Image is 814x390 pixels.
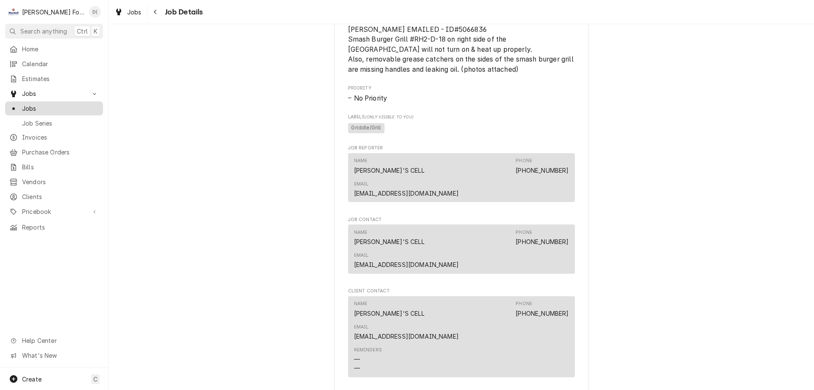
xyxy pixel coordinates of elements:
span: Help Center [22,336,98,345]
span: Labels [348,114,575,121]
a: Job Series [5,116,103,130]
div: Name [354,229,368,236]
div: Marshall Food Equipment Service's Avatar [8,6,20,18]
div: Phone [516,300,569,317]
span: Priority [348,93,575,104]
span: Home [22,45,99,53]
span: Jobs [22,104,99,113]
div: M [8,6,20,18]
div: Client Contact [348,288,575,381]
a: Home [5,42,103,56]
button: Navigate back [149,5,162,19]
div: Contact [348,296,575,377]
div: Name [354,300,368,307]
div: Name [354,157,424,174]
a: [PHONE_NUMBER] [516,310,569,317]
div: Derek Testa (81)'s Avatar [89,6,101,18]
span: Calendar [22,59,99,68]
div: [object Object] [348,114,575,135]
a: Go to Pricebook [5,205,103,219]
span: K [94,27,98,36]
a: Go to What's New [5,348,103,362]
a: Reports [5,220,103,234]
span: Vendors [22,177,99,186]
div: Job Reporter [348,145,575,206]
div: Contact [348,224,575,274]
a: [EMAIL_ADDRESS][DOMAIN_NAME] [354,190,459,197]
span: Jobs [127,8,142,17]
a: Purchase Orders [5,145,103,159]
div: Phone [516,300,532,307]
a: [EMAIL_ADDRESS][DOMAIN_NAME] [354,333,459,340]
div: Email [354,324,459,341]
div: Email [354,181,369,188]
a: Estimates [5,72,103,86]
div: Reminders [354,347,382,354]
div: Reminders [354,347,382,373]
div: Priority [348,85,575,103]
button: Search anythingCtrlK [5,24,103,39]
a: Invoices [5,130,103,144]
a: [PHONE_NUMBER] [516,238,569,245]
div: Phone [516,229,532,236]
span: [PERSON_NAME] EMAILED - ID#5066836 Smash Burger Grill #RH2-D-18 on right side of the [GEOGRAPHIC_... [348,25,575,74]
span: Client Contact [348,288,575,295]
span: Invoices [22,133,99,142]
span: Jobs [22,89,86,98]
div: Email [354,181,459,198]
div: Phone [516,157,532,164]
span: Create [22,376,42,383]
div: Email [354,324,369,331]
span: C [93,375,98,384]
div: Job Reporter List [348,153,575,206]
span: Reason For Call [348,25,575,75]
span: Job Reporter [348,145,575,152]
div: Name [354,300,424,317]
div: Client Contact List [348,296,575,381]
span: Job Contact [348,216,575,223]
span: Priority [348,85,575,92]
span: Clients [22,192,99,201]
a: Jobs [111,5,145,19]
div: Reason For Call [348,16,575,75]
span: (Only Visible to You) [365,115,413,119]
span: Job Details [162,6,203,18]
a: Jobs [5,101,103,115]
a: [EMAIL_ADDRESS][DOMAIN_NAME] [354,261,459,268]
div: Name [354,157,368,164]
span: Griddle/Grill [348,123,385,133]
div: Contact [348,153,575,202]
span: Search anything [20,27,67,36]
div: [PERSON_NAME] Food Equipment Service [22,8,84,17]
div: Phone [516,229,569,246]
a: [PHONE_NUMBER] [516,167,569,174]
span: Reports [22,223,99,232]
span: Purchase Orders [22,148,99,157]
div: No Priority [348,93,575,104]
div: — [354,364,360,373]
div: [PERSON_NAME]'S CELL [354,166,424,175]
a: Go to Jobs [5,87,103,101]
span: [object Object] [348,122,575,135]
div: D( [89,6,101,18]
div: Job Contact [348,216,575,278]
div: Email [354,252,459,269]
a: Vendors [5,175,103,189]
div: Name [354,229,424,246]
span: Ctrl [77,27,88,36]
a: Go to Help Center [5,334,103,348]
div: Job Contact List [348,224,575,278]
span: Estimates [22,74,99,83]
span: Pricebook [22,207,86,216]
span: Job Series [22,119,99,128]
a: Clients [5,190,103,204]
span: Bills [22,163,99,171]
div: — [354,355,360,364]
div: [PERSON_NAME]'S CELL [354,309,424,318]
a: Bills [5,160,103,174]
span: What's New [22,351,98,360]
div: Phone [516,157,569,174]
div: Email [354,252,369,259]
div: [PERSON_NAME]'S CELL [354,237,424,246]
a: Calendar [5,57,103,71]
